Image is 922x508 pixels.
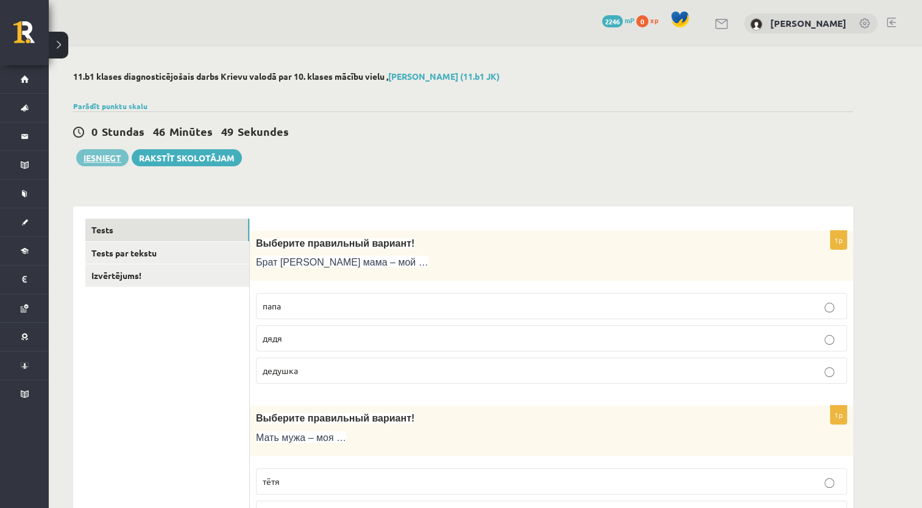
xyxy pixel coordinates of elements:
[256,432,346,443] span: Мать мужа – моя …
[256,257,428,267] span: Брат [PERSON_NAME] мама – мой …
[221,124,233,138] span: 49
[169,124,213,138] span: Minūtes
[76,149,129,166] button: Iesniegt
[13,21,49,52] a: Rīgas 1. Tālmācības vidusskola
[73,71,853,82] h2: 11.b1 klases diagnosticējošais darbs Krievu valodā par 10. klases mācību vielu ,
[388,71,500,82] a: [PERSON_NAME] (11.b1 JK)
[750,18,762,30] img: Natans Ginzburgs
[636,15,664,25] a: 0 xp
[602,15,634,25] a: 2246 mP
[263,300,281,311] span: папа
[636,15,648,27] span: 0
[770,17,846,29] a: [PERSON_NAME]
[263,476,280,487] span: тётя
[132,149,242,166] a: Rakstīt skolotājam
[602,15,623,27] span: 2246
[824,478,834,488] input: тётя
[153,124,165,138] span: 46
[263,365,298,376] span: дедушка
[256,238,414,249] span: Выберите правильный вариант!
[73,101,147,111] a: Parādīt punktu skalu
[85,264,249,287] a: Izvērtējums!
[263,333,282,344] span: дядя
[91,124,98,138] span: 0
[824,303,834,312] input: папа
[830,230,847,250] p: 1p
[102,124,144,138] span: Stundas
[824,367,834,377] input: дедушка
[830,405,847,425] p: 1p
[256,413,414,423] span: Выберите правильный вариант!
[85,242,249,264] a: Tests par tekstu
[824,335,834,345] input: дядя
[625,15,634,25] span: mP
[85,219,249,241] a: Tests
[238,124,289,138] span: Sekundes
[650,15,658,25] span: xp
